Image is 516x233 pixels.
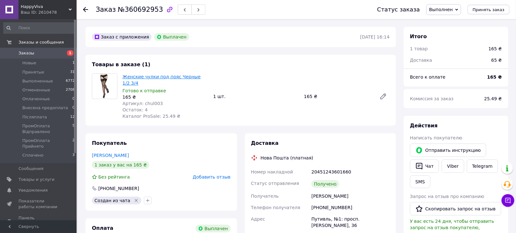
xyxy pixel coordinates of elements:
[98,185,140,192] div: [PHONE_NUMBER]
[21,4,69,10] span: HappyViva
[19,50,34,56] span: Заказы
[467,5,510,14] button: Принять заказ
[72,152,75,158] span: 3
[467,159,498,173] a: Telegram
[92,61,150,67] span: Товары в заказе (1)
[410,58,432,63] span: Доставка
[94,198,130,203] span: Создан из чата
[196,225,230,232] div: Выплачен
[72,138,75,149] span: 2
[123,74,201,86] a: Женские чулки под пояс Черные 1/2 3/4
[429,7,453,12] span: Выполнен
[410,144,486,157] button: Отправить инструкцию
[70,114,75,120] span: 12
[22,114,47,120] span: Післяплата
[410,46,428,51] span: 1 товар
[19,39,64,45] span: Заказы и сообщения
[410,175,430,188] button: SMS
[3,22,75,34] input: Поиск
[92,225,113,231] span: Оплата
[502,194,514,207] button: Чат с покупателем
[22,78,53,84] span: Выполненные
[251,181,299,186] span: Статус отправления
[377,90,390,103] a: Редактировать
[410,33,427,39] span: Итого
[96,6,116,13] span: Заказ
[410,96,454,101] span: Комиссия за заказ
[310,166,391,178] div: 20451243601660
[19,198,59,210] span: Показатели работы компании
[22,96,50,102] span: Оплаченные
[410,135,462,140] span: Написать покупателю
[72,96,75,102] span: 0
[311,180,339,188] div: Получено
[123,107,148,112] span: Остаток: 4
[251,169,293,174] span: Номер накладной
[193,174,230,180] span: Добавить отзыв
[72,105,75,111] span: 0
[442,159,464,173] a: Viber
[67,50,73,56] span: 1
[211,92,301,101] div: 1 шт.
[123,94,208,100] div: 165 ₴
[154,33,189,41] div: Выплачен
[92,153,129,158] a: [PERSON_NAME]
[259,155,315,161] div: Нова Пошта (платная)
[360,34,390,39] time: [DATE] 16:14
[22,123,72,135] span: ПромОплата Відправлено
[19,177,55,182] span: Товары и услуги
[22,69,44,75] span: Принятые
[251,216,265,222] span: Адрес
[95,74,114,99] img: Женские чулки под пояс Черные 1/2 3/4
[19,166,43,172] span: Сообщения
[92,140,127,146] span: Покупатель
[123,114,180,119] span: Каталог ProSale: 25.49 ₴
[488,53,506,67] div: 65 ₴
[123,101,163,106] span: Артикул: chul003
[22,60,36,66] span: Новые
[83,6,88,13] div: Вернуться назад
[123,88,166,93] span: Готово к отправке
[487,74,502,80] b: 165 ₴
[92,33,152,41] div: Заказ с приложения
[302,92,374,101] div: 165 ₴
[310,202,391,213] div: [PHONE_NUMBER]
[410,123,438,129] span: Действия
[22,105,68,111] span: Внесена предоплата
[19,215,59,227] span: Панель управления
[22,152,43,158] span: Сплачено
[98,174,130,180] span: Без рейтинга
[251,205,301,210] span: Телефон получателя
[19,187,48,193] span: Уведомления
[251,194,279,199] span: Получатель
[310,190,391,202] div: [PERSON_NAME]
[70,69,75,75] span: 31
[410,202,501,215] button: Скопировать запрос на отзыв
[66,78,75,84] span: 6772
[310,213,391,231] div: Путивль, №1: просп. [PERSON_NAME], 36
[72,123,75,135] span: 5
[21,10,77,15] div: Ваш ID: 2610478
[22,138,72,149] span: ПромОплата Прийнято
[118,6,163,13] span: №360692953
[410,74,445,80] span: Всего к оплате
[489,46,502,52] div: 165 ₴
[251,140,279,146] span: Доставка
[134,198,139,203] svg: Удалить метку
[22,87,50,93] span: Отмененные
[92,161,149,169] div: 1 заказ у вас на 165 ₴
[72,60,75,66] span: 1
[484,96,502,101] span: 25.49 ₴
[410,194,484,199] span: Запрос на отзыв про компанию
[473,7,505,12] span: Принять заказ
[66,87,75,93] span: 2708
[410,159,439,173] button: Чат
[377,6,420,13] div: Статус заказа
